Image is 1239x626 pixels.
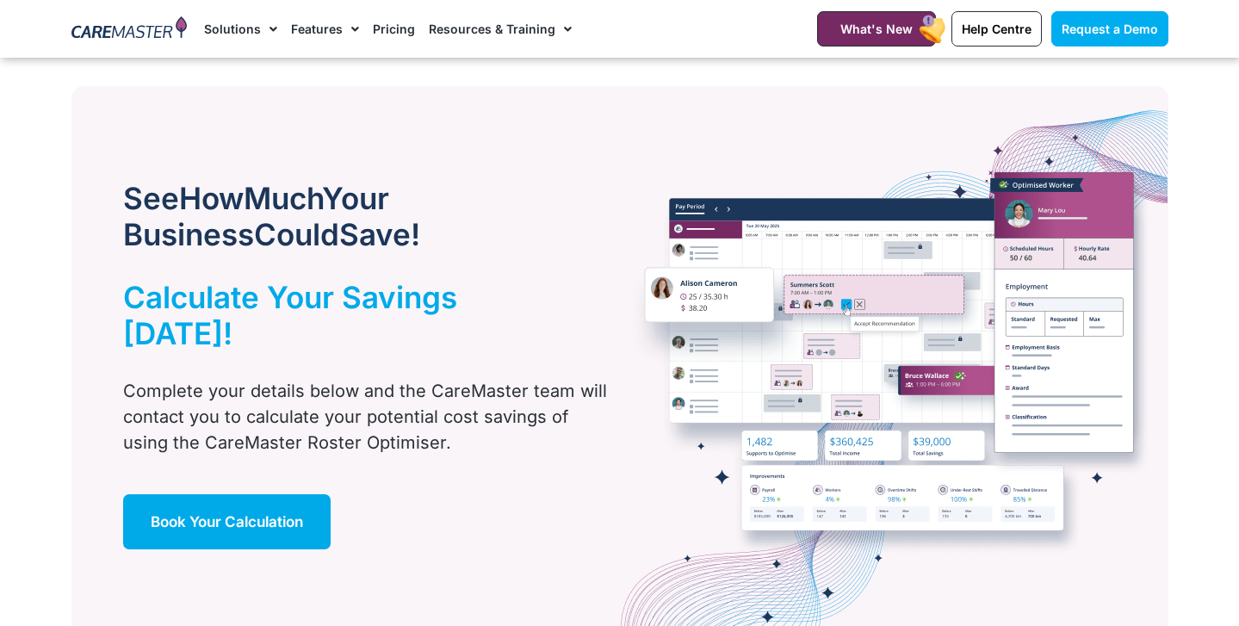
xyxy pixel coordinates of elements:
[123,216,254,252] span: Business
[179,180,244,216] span: How
[71,16,188,42] img: CareMaster Logo
[123,279,566,351] h2: Calculate Your Savings [DATE]!
[123,494,331,549] a: Book Your Calculation
[254,216,339,252] span: Could
[151,513,303,530] span: Book Your Calculation
[322,180,389,216] span: Your
[339,216,420,252] span: Save!
[817,11,936,46] a: What's New
[951,11,1042,46] a: Help Centre
[962,22,1031,36] span: Help Centre
[1051,11,1168,46] a: Request a Demo
[123,378,609,456] p: Complete your details below and the CareMaster team will contact you to calculate your potential ...
[123,180,179,216] span: See
[1062,22,1158,36] span: Request a Demo
[840,22,913,36] span: What's New
[244,180,322,216] span: Much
